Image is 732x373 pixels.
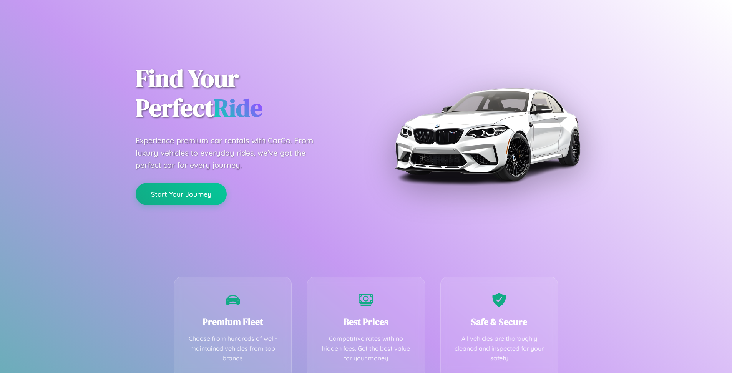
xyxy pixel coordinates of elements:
p: Choose from hundreds of well-maintained vehicles from top brands [186,334,280,363]
h3: Safe & Secure [452,315,546,328]
h3: Best Prices [319,315,413,328]
p: Competitive rates with no hidden fees. Get the best value for your money [319,334,413,363]
button: Start Your Journey [136,183,227,205]
p: Experience premium car rentals with CarGo. From luxury vehicles to everyday rides, we've got the ... [136,134,328,171]
h3: Premium Fleet [186,315,280,328]
h1: Find Your Perfect [136,64,355,123]
p: All vehicles are thoroughly cleaned and inspected for your safety [452,334,546,363]
img: Premium BMW car rental vehicle [391,38,583,230]
span: Ride [214,91,262,124]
